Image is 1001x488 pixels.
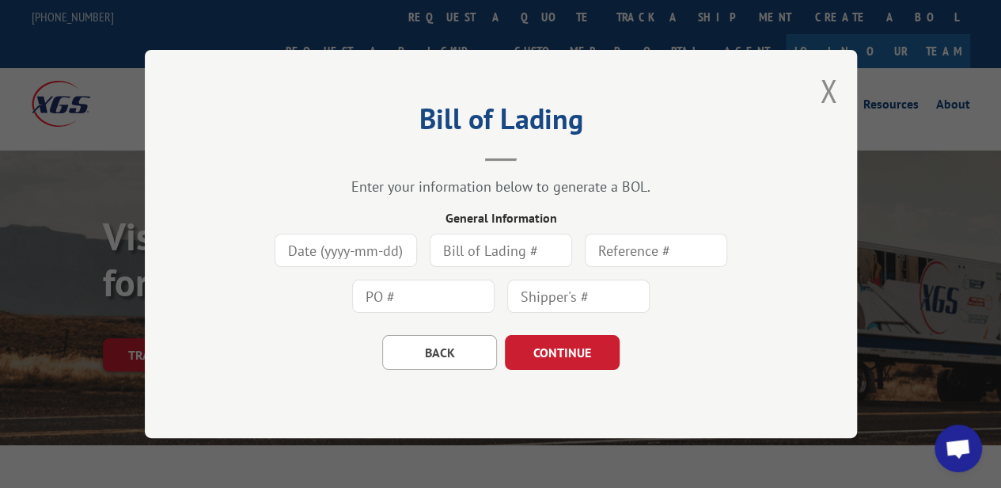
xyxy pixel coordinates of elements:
[585,234,727,267] input: Reference #
[382,335,497,370] button: BACK
[820,70,837,112] button: Close modal
[505,335,620,370] button: CONTINUE
[224,177,778,196] div: Enter your information below to generate a BOL.
[224,208,778,227] div: General Information
[224,108,778,138] h2: Bill of Lading
[275,234,417,267] input: Date (yyyy-mm-dd)
[430,234,572,267] input: Bill of Lading #
[352,280,495,313] input: PO #
[935,425,982,472] div: Open chat
[507,280,650,313] input: Shipper's #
